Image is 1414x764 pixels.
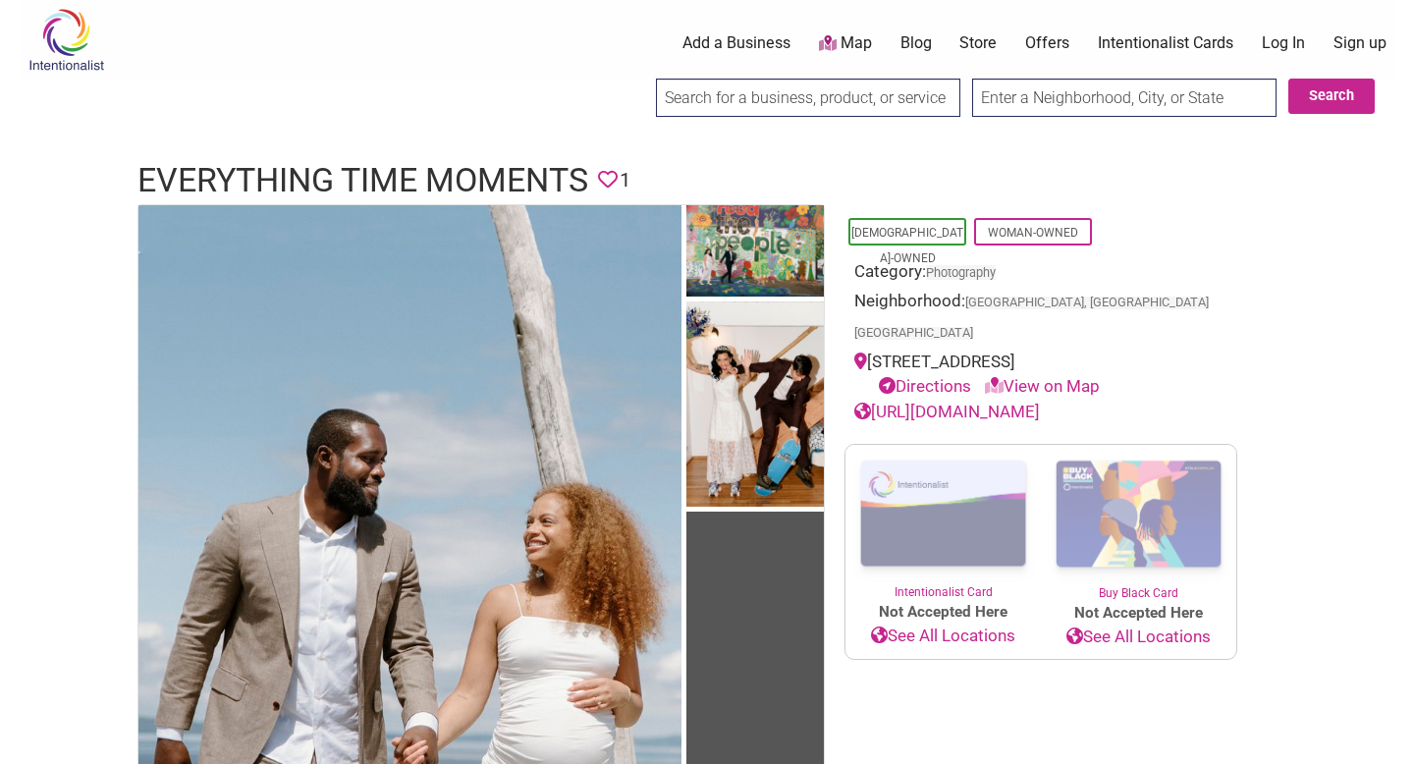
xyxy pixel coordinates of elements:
[959,32,997,54] a: Store
[972,79,1277,117] input: Enter a Neighborhood, City, or State
[137,157,588,204] h1: Everything Time Moments
[965,297,1209,309] span: [GEOGRAPHIC_DATA], [GEOGRAPHIC_DATA]
[686,301,824,512] img: Everything Time Studio
[1288,79,1375,114] button: Search
[854,327,973,340] span: [GEOGRAPHIC_DATA]
[845,624,1041,649] a: See All Locations
[682,32,790,54] a: Add a Business
[598,165,618,195] span: You must be logged in to save favorites.
[1041,445,1236,602] a: Buy Black Card
[686,205,824,301] img: Everything Time Studio
[1041,625,1236,650] a: See All Locations
[879,376,971,396] a: Directions
[1025,32,1069,54] a: Offers
[1098,32,1233,54] a: Intentionalist Cards
[1041,602,1236,625] span: Not Accepted Here
[20,8,113,72] img: Intentionalist
[988,226,1078,240] a: Woman-Owned
[854,289,1227,350] div: Neighborhood:
[1262,32,1305,54] a: Log In
[1041,445,1236,584] img: Buy Black Card
[620,165,630,195] span: 1
[926,265,996,280] a: Photography
[1333,32,1387,54] a: Sign up
[819,32,872,55] a: Map
[845,445,1041,601] a: Intentionalist Card
[656,79,960,117] input: Search for a business, product, or service
[854,350,1227,400] div: [STREET_ADDRESS]
[845,445,1041,583] img: Intentionalist Card
[851,226,963,265] a: [DEMOGRAPHIC_DATA]-Owned
[845,601,1041,624] span: Not Accepted Here
[985,376,1100,396] a: View on Map
[854,259,1227,290] div: Category:
[854,402,1040,421] a: [URL][DOMAIN_NAME]
[900,32,932,54] a: Blog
